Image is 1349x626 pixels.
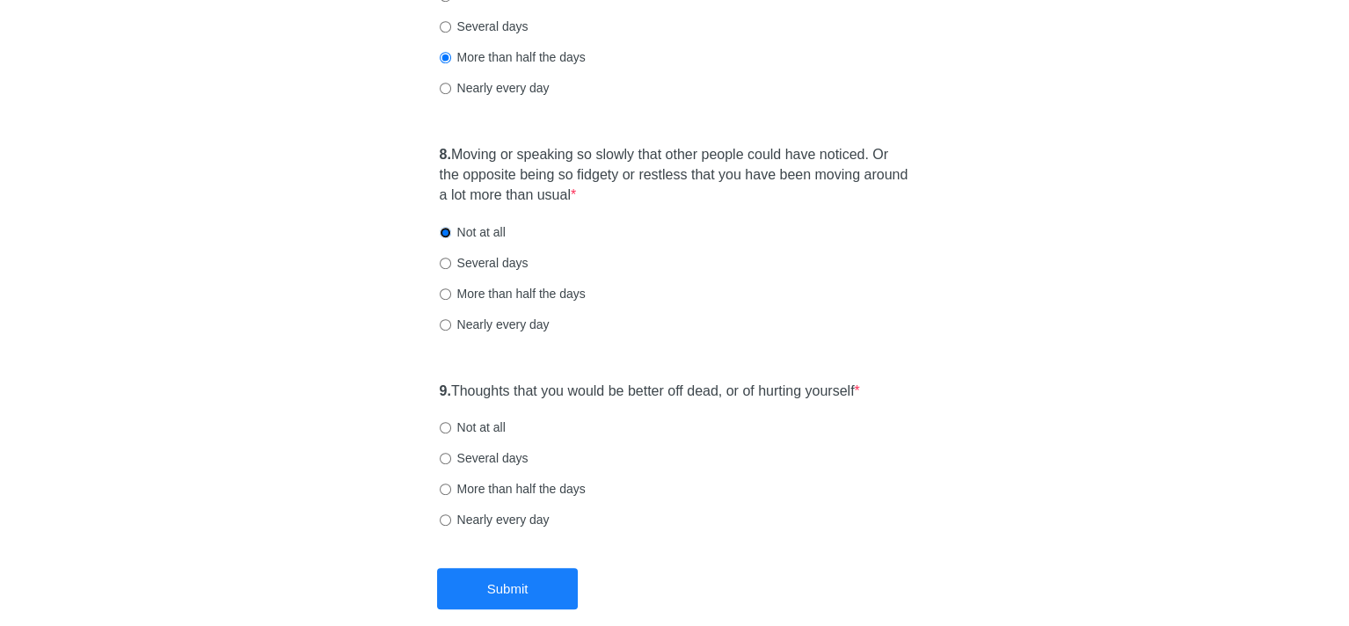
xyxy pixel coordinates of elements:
[440,48,586,66] label: More than half the days
[440,484,451,495] input: More than half the days
[440,319,451,331] input: Nearly every day
[440,382,860,402] label: Thoughts that you would be better off dead, or of hurting yourself
[437,568,578,609] button: Submit
[440,422,451,433] input: Not at all
[440,254,529,272] label: Several days
[440,52,451,63] input: More than half the days
[440,223,506,241] label: Not at all
[440,145,910,206] label: Moving or speaking so slowly that other people could have noticed. Or the opposite being so fidge...
[440,480,586,498] label: More than half the days
[440,83,451,94] input: Nearly every day
[440,288,451,300] input: More than half the days
[440,285,586,302] label: More than half the days
[440,419,506,436] label: Not at all
[440,316,550,333] label: Nearly every day
[440,21,451,33] input: Several days
[440,227,451,238] input: Not at all
[440,147,451,162] strong: 8.
[440,18,529,35] label: Several days
[440,258,451,269] input: Several days
[440,79,550,97] label: Nearly every day
[440,383,451,398] strong: 9.
[440,449,529,467] label: Several days
[440,453,451,464] input: Several days
[440,511,550,528] label: Nearly every day
[440,514,451,526] input: Nearly every day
